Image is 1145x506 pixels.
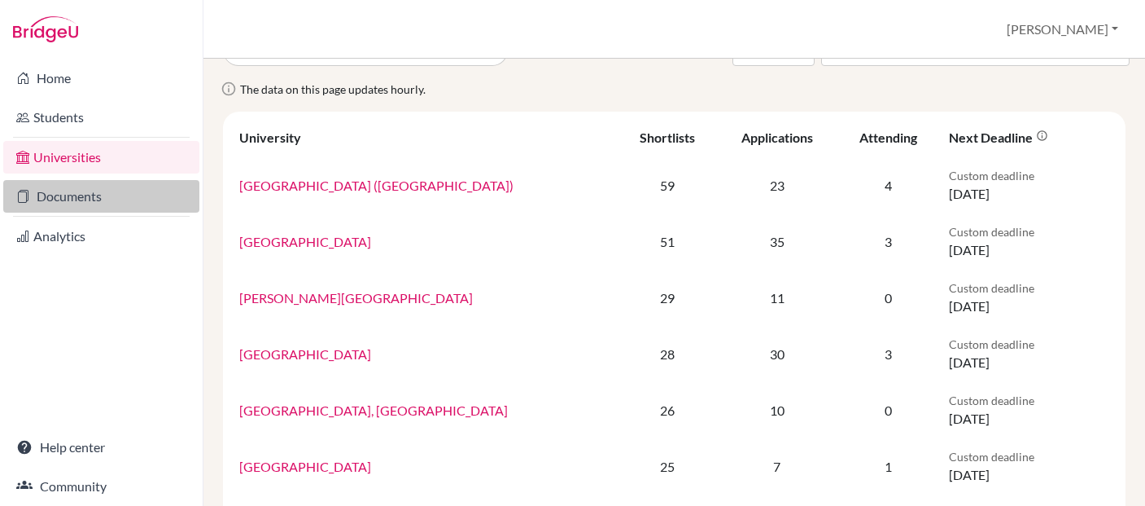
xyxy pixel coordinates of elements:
[618,213,717,270] td: 51
[618,157,717,213] td: 59
[717,326,837,382] td: 30
[229,118,618,157] th: University
[717,157,837,213] td: 23
[939,326,1119,382] td: [DATE]
[949,336,1109,353] p: Custom deadline
[837,270,940,326] td: 0
[939,438,1119,495] td: [DATE]
[3,180,199,213] a: Documents
[949,223,1109,240] p: Custom deadline
[949,448,1109,465] p: Custom deadline
[618,326,717,382] td: 28
[939,157,1119,213] td: [DATE]
[939,270,1119,326] td: [DATE]
[837,213,940,270] td: 3
[837,157,940,213] td: 4
[239,234,371,249] a: [GEOGRAPHIC_DATA]
[240,82,426,96] span: The data on this page updates hourly.
[949,392,1109,409] p: Custom deadline
[3,141,199,174] a: Universities
[239,290,473,306] a: [PERSON_NAME][GEOGRAPHIC_DATA]
[717,382,837,438] td: 10
[3,62,199,95] a: Home
[717,270,837,326] td: 11
[949,279,1109,297] p: Custom deadline
[717,213,837,270] td: 35
[239,459,371,474] a: [GEOGRAPHIC_DATA]
[837,438,940,495] td: 1
[3,470,199,503] a: Community
[949,130,1048,145] div: Next deadline
[949,167,1109,184] p: Custom deadline
[640,130,695,145] div: Shortlists
[239,178,514,193] a: [GEOGRAPHIC_DATA] ([GEOGRAPHIC_DATA])
[3,431,199,464] a: Help center
[837,382,940,438] td: 0
[13,16,78,42] img: Bridge-U
[3,101,199,134] a: Students
[837,326,940,382] td: 3
[999,14,1125,45] button: [PERSON_NAME]
[939,382,1119,438] td: [DATE]
[239,346,371,362] a: [GEOGRAPHIC_DATA]
[618,438,717,495] td: 25
[618,382,717,438] td: 26
[618,270,717,326] td: 29
[717,438,837,495] td: 7
[859,130,917,145] div: Attending
[741,130,813,145] div: Applications
[3,220,199,253] a: Analytics
[939,213,1119,270] td: [DATE]
[239,403,508,418] a: [GEOGRAPHIC_DATA], [GEOGRAPHIC_DATA]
